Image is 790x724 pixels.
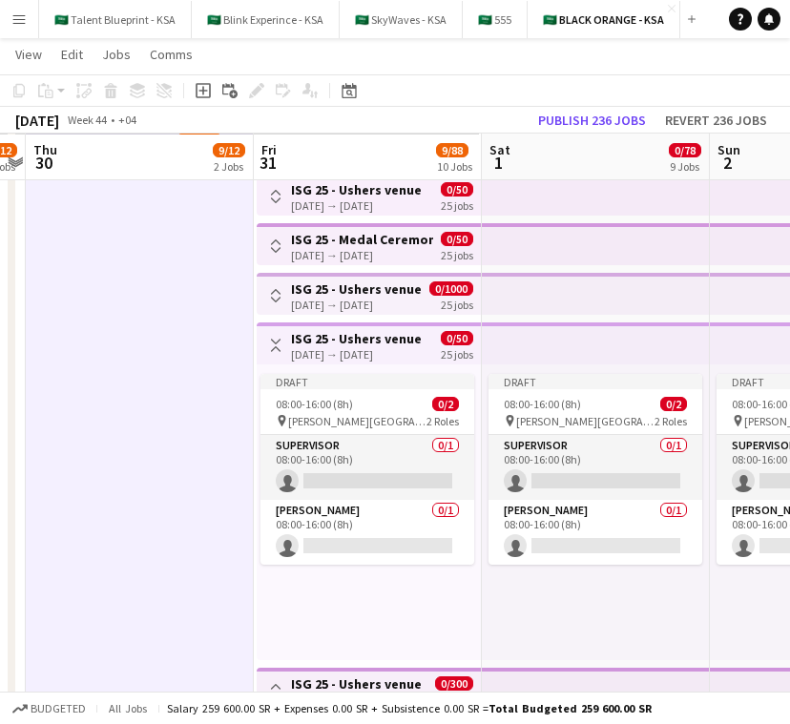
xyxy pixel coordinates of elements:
[489,701,652,715] span: Total Budgeted 259 600.00 SR
[33,141,57,158] span: Thu
[441,197,473,213] div: 25 jobs
[260,500,474,565] app-card-role: [PERSON_NAME]0/108:00-16:00 (8h)
[261,141,277,158] span: Fri
[260,435,474,500] app-card-role: Supervisor0/108:00-16:00 (8h)
[291,280,422,298] h3: ISG 25 - Ushers venue
[94,42,138,67] a: Jobs
[291,231,433,248] h3: ISG 25 - Medal Ceremony Ushers
[31,702,86,715] span: Budgeted
[260,374,474,565] app-job-card: Draft08:00-16:00 (8h)0/2 [PERSON_NAME][GEOGRAPHIC_DATA]2 RolesSupervisor0/108:00-16:00 (8h) [PERS...
[291,248,433,262] div: [DATE] → [DATE]
[437,159,472,174] div: 10 Jobs
[441,331,473,345] span: 0/50
[214,159,244,174] div: 2 Jobs
[463,1,528,38] button: 🇸🇦 555
[150,46,193,63] span: Comms
[291,675,422,693] h3: ISG 25 - Ushers venue
[441,232,473,246] span: 0/50
[39,1,192,38] button: 🇸🇦 Talent Blueprint - KSA
[441,691,473,707] div: 25 jobs
[192,1,340,38] button: 🇸🇦 Blink Experince - KSA
[63,113,111,127] span: Week 44
[436,143,468,157] span: 9/88
[142,42,200,67] a: Comms
[15,111,59,130] div: [DATE]
[489,141,510,158] span: Sat
[655,414,687,428] span: 2 Roles
[291,330,422,347] h3: ISG 25 - Ushers venue
[432,397,459,411] span: 0/2
[489,500,702,565] app-card-role: [PERSON_NAME]0/108:00-16:00 (8h)
[288,414,426,428] span: [PERSON_NAME][GEOGRAPHIC_DATA]
[516,414,655,428] span: [PERSON_NAME][GEOGRAPHIC_DATA]
[441,182,473,197] span: 0/50
[528,1,680,38] button: 🇸🇦 BLACK ORANGE - KSA
[441,296,473,312] div: 25 jobs
[435,676,473,691] span: 0/300
[260,374,474,389] div: Draft
[276,397,353,411] span: 08:00-16:00 (8h)
[441,345,473,362] div: 25 jobs
[530,108,654,133] button: Publish 236 jobs
[259,152,277,174] span: 31
[489,435,702,500] app-card-role: Supervisor0/108:00-16:00 (8h)
[489,374,702,565] app-job-card: Draft08:00-16:00 (8h)0/2 [PERSON_NAME][GEOGRAPHIC_DATA]2 RolesSupervisor0/108:00-16:00 (8h) [PERS...
[61,46,83,63] span: Edit
[717,141,740,158] span: Sun
[670,159,700,174] div: 9 Jobs
[504,397,581,411] span: 08:00-16:00 (8h)
[167,701,652,715] div: Salary 259 600.00 SR + Expenses 0.00 SR + Subsistence 0.00 SR =
[715,152,740,174] span: 2
[10,698,89,719] button: Budgeted
[213,143,245,157] span: 9/12
[8,42,50,67] a: View
[102,46,131,63] span: Jobs
[489,374,702,389] div: Draft
[105,701,151,715] span: All jobs
[426,414,459,428] span: 2 Roles
[15,46,42,63] span: View
[291,347,422,362] div: [DATE] → [DATE]
[441,246,473,262] div: 25 jobs
[660,397,687,411] span: 0/2
[118,113,136,127] div: +04
[340,1,463,38] button: 🇸🇦 SkyWaves - KSA
[669,143,701,157] span: 0/78
[487,152,510,174] span: 1
[657,108,775,133] button: Revert 236 jobs
[53,42,91,67] a: Edit
[291,298,422,312] div: [DATE] → [DATE]
[291,198,422,213] div: [DATE] → [DATE]
[31,152,57,174] span: 30
[291,181,422,198] h3: ISG 25 - Ushers venue
[429,281,473,296] span: 0/1000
